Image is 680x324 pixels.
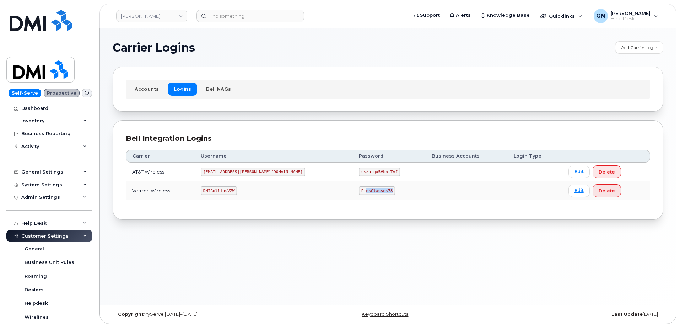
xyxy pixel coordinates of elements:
code: [EMAIL_ADDRESS][PERSON_NAME][DOMAIN_NAME] [201,168,305,176]
th: Password [352,150,425,163]
code: DMIRollinsVZW [201,186,237,195]
span: Delete [599,169,615,175]
a: Edit [568,185,590,197]
td: AT&T Wireless [126,163,194,181]
strong: Last Update [611,312,643,317]
button: Delete [593,165,621,178]
th: Carrier [126,150,194,163]
a: Accounts [129,83,165,95]
div: Bell Integration Logins [126,133,650,144]
div: [DATE] [480,312,663,317]
div: MyServe [DATE]–[DATE] [113,312,296,317]
th: Login Type [507,150,562,163]
th: Business Accounts [425,150,507,163]
span: Carrier Logins [113,42,195,53]
td: Verizon Wireless [126,181,194,200]
a: Logins [168,83,197,95]
a: Bell NAGs [200,83,237,95]
a: Edit [568,166,590,178]
button: Delete [593,184,621,197]
a: Keyboard Shortcuts [362,312,408,317]
th: Username [194,150,352,163]
code: u$za!gx5VbntTAf [359,168,400,176]
strong: Copyright [118,312,144,317]
a: Add Carrier Login [615,41,663,54]
code: P!nkGlasses78 [359,186,395,195]
span: Delete [599,187,615,194]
